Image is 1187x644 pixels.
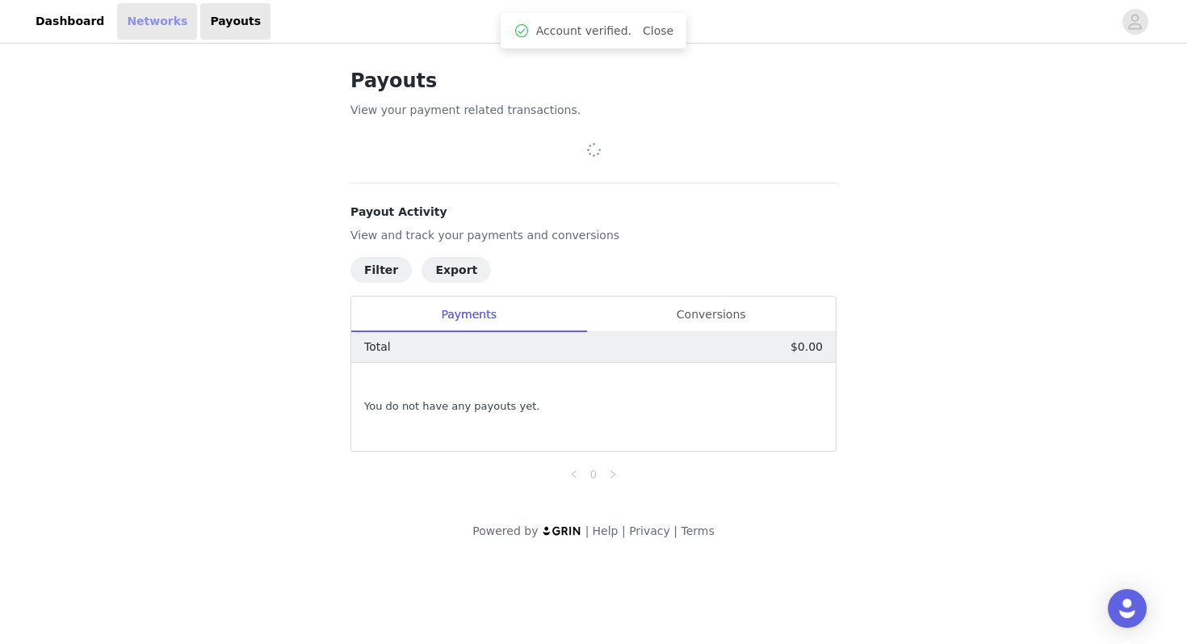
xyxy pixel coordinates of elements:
[422,257,491,283] button: Export
[350,102,837,119] p: View your payment related transactions.
[200,3,271,40] a: Payouts
[629,524,670,537] a: Privacy
[542,525,582,536] img: logo
[364,339,391,356] p: Total
[536,23,631,40] span: Account verified.
[564,465,584,484] li: Previous Page
[1108,589,1147,628] div: Open Intercom Messenger
[350,66,837,95] h1: Payouts
[608,469,618,479] i: icon: right
[351,297,586,333] div: Payments
[585,524,589,537] span: |
[603,465,623,484] li: Next Page
[350,257,412,283] button: Filter
[364,398,539,415] span: You do not have any payouts yet.
[569,469,579,479] i: icon: left
[350,227,837,244] p: View and track your payments and conversions
[26,3,114,40] a: Dashboard
[681,524,714,537] a: Terms
[673,524,677,537] span: |
[117,3,197,40] a: Networks
[350,204,837,221] h4: Payout Activity
[791,339,823,356] p: $0.00
[472,524,538,537] span: Powered by
[622,524,626,537] span: |
[593,524,619,537] a: Help
[586,297,836,333] div: Conversions
[1127,9,1143,35] div: avatar
[584,465,603,484] li: 0
[585,465,602,483] a: 0
[643,24,673,37] a: Close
